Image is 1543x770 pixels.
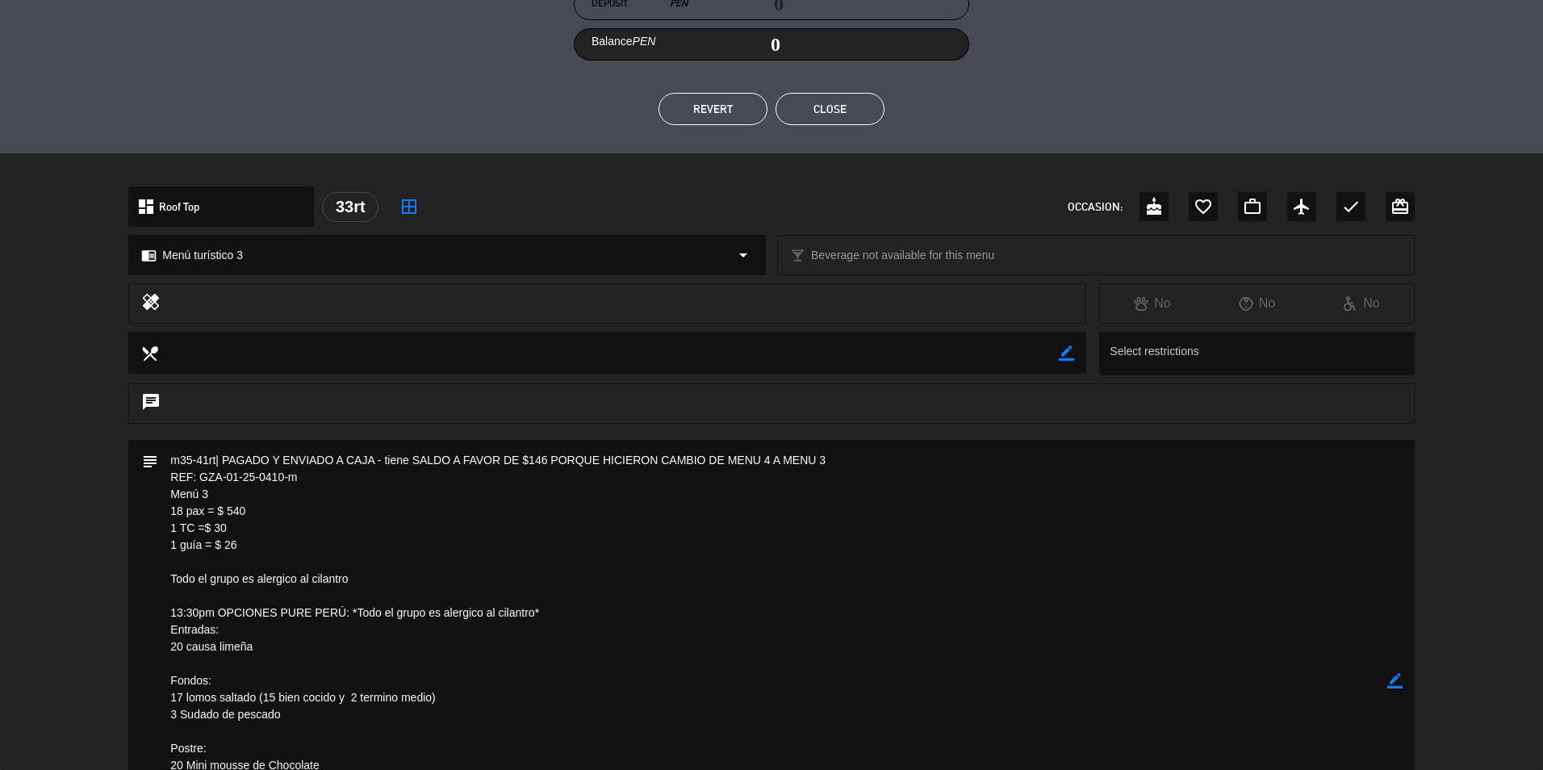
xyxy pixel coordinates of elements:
i: cake [1144,197,1164,216]
i: arrow_drop_down [734,245,753,265]
div: No [1309,293,1413,314]
em: PEN [633,35,656,48]
div: No [1100,293,1204,314]
label: Balance [592,32,655,51]
i: chat [141,392,161,415]
i: healing [141,292,161,315]
span: Beverage not available for this menu [811,246,994,265]
i: border_all [399,197,419,216]
i: border_color [1387,673,1403,688]
i: dashboard [136,197,156,216]
i: favorite_border [1194,197,1213,216]
div: 33rt [322,192,378,222]
div: No [1205,293,1309,314]
i: chrome_reader_mode [141,248,157,263]
i: work_outline [1243,197,1262,216]
i: airplanemode_active [1292,197,1311,216]
i: card_giftcard [1390,197,1410,216]
i: local_dining [140,344,158,362]
i: border_color [1059,345,1074,361]
i: subject [140,452,158,470]
button: Close [776,93,884,125]
button: REVERT [659,93,767,125]
i: check [1341,197,1361,216]
span: Roof Top [159,198,199,216]
i: local_bar [790,248,805,263]
span: OCCASION: [1068,198,1123,216]
span: Menú turístico 3 [162,246,243,265]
